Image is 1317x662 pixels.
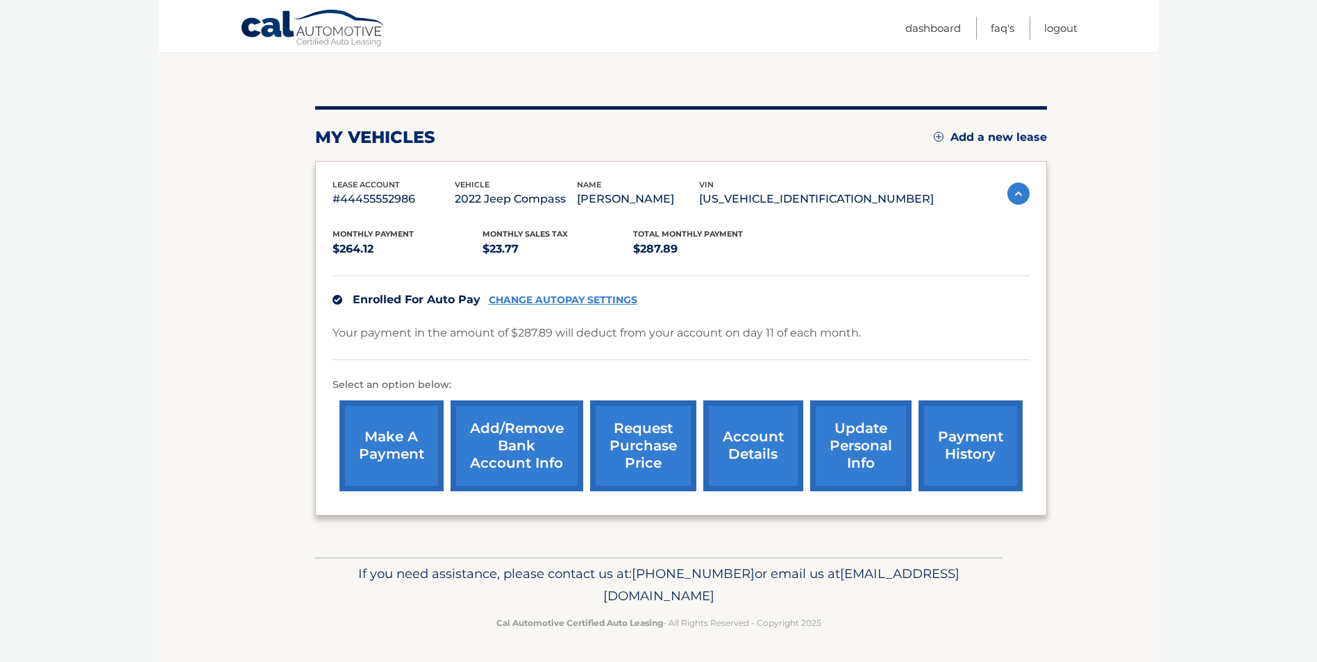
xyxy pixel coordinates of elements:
[333,189,455,209] p: #44455552986
[483,229,568,239] span: Monthly sales Tax
[339,400,444,491] a: make a payment
[577,180,601,189] span: name
[934,130,1047,144] a: Add a new lease
[240,9,386,49] a: Cal Automotive
[324,616,993,630] p: - All Rights Reserved - Copyright 2025
[333,323,861,343] p: Your payment in the amount of $287.89 will deduct from your account on day 11 of each month.
[333,239,483,259] p: $264.12
[353,293,480,306] span: Enrolled For Auto Pay
[632,566,755,582] span: [PHONE_NUMBER]
[455,180,489,189] span: vehicle
[489,294,637,306] a: CHANGE AUTOPAY SETTINGS
[451,400,583,491] a: Add/Remove bank account info
[703,400,803,491] a: account details
[633,229,743,239] span: Total Monthly Payment
[633,239,784,259] p: $287.89
[324,563,993,607] p: If you need assistance, please contact us at: or email us at
[905,17,961,40] a: Dashboard
[455,189,577,209] p: 2022 Jeep Compass
[483,239,633,259] p: $23.77
[934,132,943,142] img: add.svg
[1007,183,1030,205] img: accordion-active.svg
[590,400,696,491] a: request purchase price
[699,189,934,209] p: [US_VEHICLE_IDENTIFICATION_NUMBER]
[1044,17,1077,40] a: Logout
[333,377,1030,393] p: Select an option below:
[333,180,400,189] span: lease account
[991,17,1014,40] a: FAQ's
[810,400,912,491] a: update personal info
[699,180,714,189] span: vin
[333,295,342,305] img: check.svg
[333,229,414,239] span: Monthly Payment
[577,189,699,209] p: [PERSON_NAME]
[315,127,435,148] h2: my vehicles
[918,400,1023,491] a: payment history
[496,618,663,628] strong: Cal Automotive Certified Auto Leasing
